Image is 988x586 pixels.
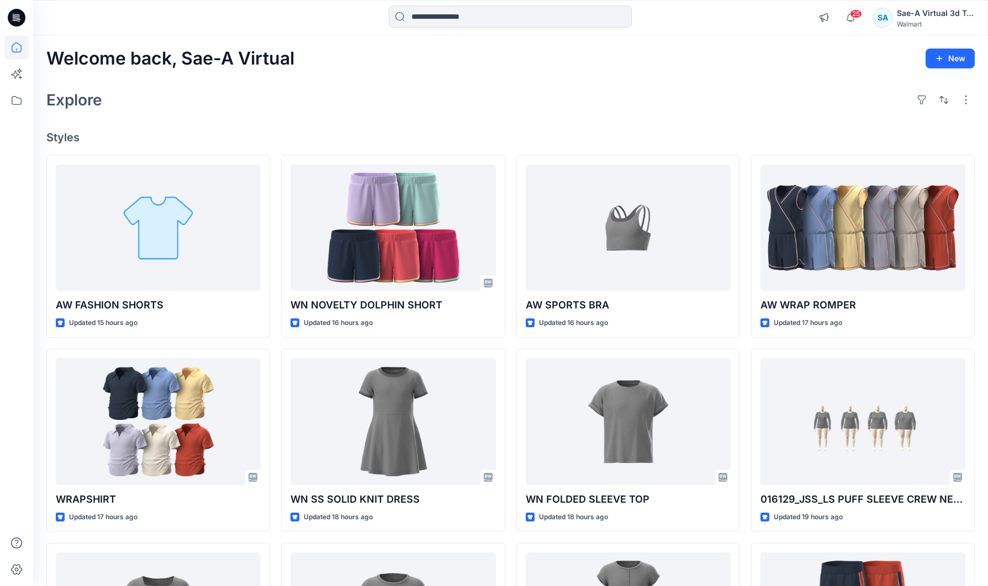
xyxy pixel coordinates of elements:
p: 016129_JSS_LS PUFF SLEEVE CREW NECK TOP [760,492,965,507]
p: AW SPORTS BRA [526,297,731,313]
h4: Styles [46,131,975,144]
a: AW WRAP ROMPER [760,164,965,291]
a: AW SPORTS BRA [526,164,731,291]
a: WRAPSHIRT [56,358,261,484]
p: Updated 17 hours ago [69,512,138,523]
h2: Welcome back, Sae-A Virtual [46,49,294,69]
p: AW WRAP ROMPER [760,297,965,313]
p: WN SS SOLID KNIT DRESS [290,492,495,507]
h2: Explore [46,91,102,109]
p: Updated 16 hours ago [304,317,373,329]
div: SA [873,8,892,28]
a: WN SS SOLID KNIT DRESS [290,358,495,484]
div: Sae-A Virtual 3d Team [897,7,974,20]
p: Updated 19 hours ago [774,512,843,523]
p: Updated 17 hours ago [774,317,842,329]
button: New [926,49,975,68]
p: Updated 18 hours ago [304,512,373,523]
p: Updated 18 hours ago [539,512,608,523]
p: Updated 16 hours ago [539,317,608,329]
a: AW FASHION SHORTS [56,164,261,291]
p: Updated 15 hours ago [69,317,138,329]
div: Walmart [897,20,974,28]
a: WN FOLDED SLEEVE TOP [526,358,731,484]
p: AW FASHION SHORTS [56,297,261,313]
p: WN NOVELTY DOLPHIN SHORT [290,297,495,313]
a: WN NOVELTY DOLPHIN SHORT [290,164,495,291]
span: 25 [850,9,862,18]
p: WN FOLDED SLEEVE TOP [526,492,731,507]
p: WRAPSHIRT [56,492,261,507]
a: 016129_JSS_LS PUFF SLEEVE CREW NECK TOP [760,358,965,484]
